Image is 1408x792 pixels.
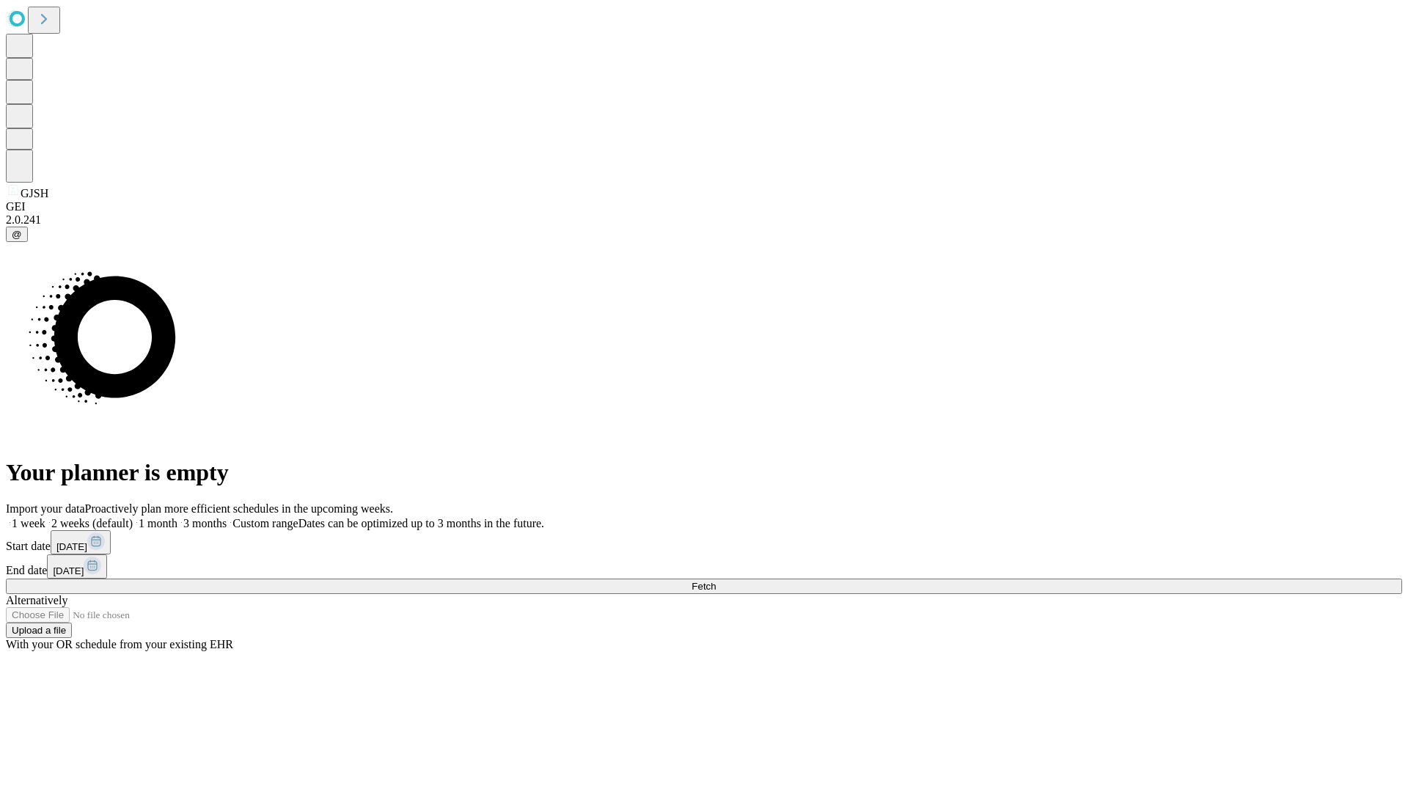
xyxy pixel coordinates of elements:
div: Start date [6,530,1402,554]
div: GEI [6,200,1402,213]
span: Fetch [692,581,716,592]
div: 2.0.241 [6,213,1402,227]
button: @ [6,227,28,242]
button: [DATE] [47,554,107,579]
button: Fetch [6,579,1402,594]
button: [DATE] [51,530,111,554]
span: GJSH [21,187,48,199]
span: 3 months [183,517,227,529]
span: 1 week [12,517,45,529]
button: Upload a file [6,623,72,638]
span: With your OR schedule from your existing EHR [6,638,233,650]
span: [DATE] [56,541,87,552]
span: Dates can be optimized up to 3 months in the future. [298,517,544,529]
span: 2 weeks (default) [51,517,133,529]
span: Import your data [6,502,85,515]
h1: Your planner is empty [6,459,1402,486]
div: End date [6,554,1402,579]
span: @ [12,229,22,240]
span: Alternatively [6,594,67,606]
span: 1 month [139,517,177,529]
span: Custom range [232,517,298,529]
span: [DATE] [53,565,84,576]
span: Proactively plan more efficient schedules in the upcoming weeks. [85,502,393,515]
